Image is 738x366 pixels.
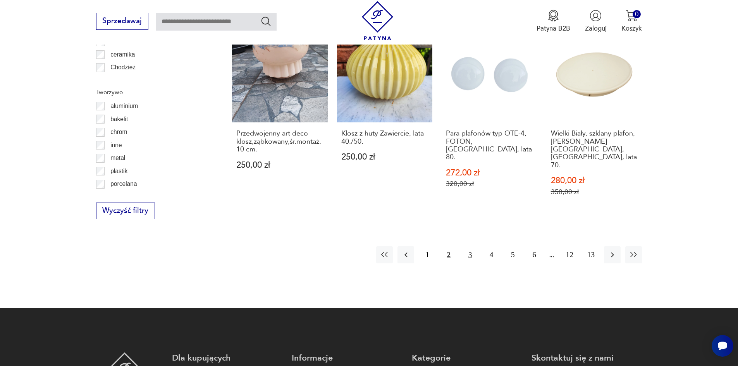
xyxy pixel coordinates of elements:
[537,10,570,33] button: Patyna B2B
[236,161,323,169] p: 250,00 zł
[532,352,642,364] p: Skontaktuj się z nami
[96,19,148,25] a: Sprzedawaj
[526,246,542,263] button: 6
[590,10,602,22] img: Ikonka użytkownika
[551,177,638,185] p: 280,00 zł
[462,246,478,263] button: 3
[585,10,607,33] button: Zaloguj
[446,180,533,188] p: 320,00 zł
[561,246,578,263] button: 12
[547,10,559,22] img: Ikona medalu
[110,62,136,72] p: Chodzież
[110,76,134,86] p: Ćmielów
[337,27,433,214] a: Klosz z huty Zawiercie, lata 40./50.Klosz z huty Zawiercie, lata 40./50.250,00 zł
[110,101,138,111] p: aluminium
[419,246,435,263] button: 1
[537,10,570,33] a: Ikona medaluPatyna B2B
[442,27,537,214] a: SalePara plafonów typ OTE-4, FOTON, Polska, lata 80.Para plafonów typ OTE-4, FOTON, [GEOGRAPHIC_D...
[358,1,397,40] img: Patyna - sklep z meblami i dekoracjami vintage
[712,335,733,357] iframe: Smartsupp widget button
[110,50,135,60] p: ceramika
[446,169,533,177] p: 272,00 zł
[236,130,323,153] h3: Przedwojenny art deco klosz,ząbkowany,śr.montaż.10 cm.
[110,114,128,124] p: bakelit
[551,188,638,196] p: 350,00 zł
[537,24,570,33] p: Patyna B2B
[172,352,282,364] p: Dla kupujących
[110,140,122,150] p: inne
[551,130,638,169] h3: Wielki Biały, szklany plafon, [PERSON_NAME][GEOGRAPHIC_DATA], [GEOGRAPHIC_DATA], lata 70.
[110,127,127,137] p: chrom
[96,13,148,30] button: Sprzedawaj
[110,166,127,176] p: plastik
[96,87,210,97] p: Tworzywo
[110,153,125,163] p: metal
[232,27,328,214] a: Przedwojenny art deco klosz,ząbkowany,śr.montaż.10 cm.Przedwojenny art deco klosz,ząbkowany,śr.mo...
[626,10,638,22] img: Ikona koszyka
[633,10,641,18] div: 0
[504,246,521,263] button: 5
[110,179,137,189] p: porcelana
[483,246,500,263] button: 4
[412,352,522,364] p: Kategorie
[585,24,607,33] p: Zaloguj
[96,203,155,220] button: Wyczyść filtry
[621,10,642,33] button: 0Koszyk
[446,130,533,162] h3: Para plafonów typ OTE-4, FOTON, [GEOGRAPHIC_DATA], lata 80.
[260,15,272,27] button: Szukaj
[341,153,428,161] p: 250,00 zł
[621,24,642,33] p: Koszyk
[292,352,402,364] p: Informacje
[341,130,428,146] h3: Klosz z huty Zawiercie, lata 40./50.
[583,246,599,263] button: 13
[110,192,130,202] p: porcelit
[547,27,642,214] a: SaleWielki Biały, szklany plafon, Penko Pieńsk, Polska, lata 70.Wielki Biały, szklany plafon, [PE...
[440,246,457,263] button: 2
